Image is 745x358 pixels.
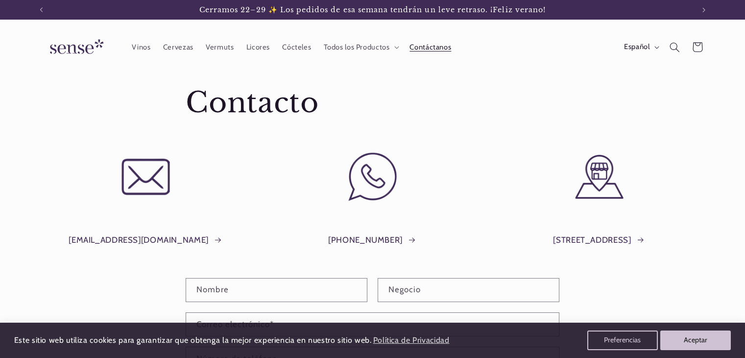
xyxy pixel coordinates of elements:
button: Aceptar [660,331,731,350]
span: Todos los Productos [324,43,390,52]
summary: Todos los Productos [317,36,404,58]
a: Vermuts [199,36,240,58]
a: Vinos [126,36,157,58]
a: Cervezas [157,36,199,58]
a: Cócteles [276,36,317,58]
a: [PHONE_NUMBER] [328,233,417,248]
span: Cerramos 22–29 ✨ Los pedidos de esa semana tendrán un leve retraso. ¡Feliz verano! [199,5,546,14]
a: [STREET_ADDRESS] [553,233,645,248]
span: Contáctanos [409,43,451,52]
h1: Contacto [186,85,559,121]
span: Licores [246,43,270,52]
summary: Búsqueda [664,36,686,58]
span: Cervezas [163,43,193,52]
a: Contáctanos [404,36,457,58]
span: Vinos [132,43,150,52]
button: Preferencias [587,331,658,350]
span: Este sitio web utiliza cookies para garantizar que obtenga la mejor experiencia en nuestro sitio ... [14,335,372,345]
a: [EMAIL_ADDRESS][DOMAIN_NAME] [69,233,222,248]
a: Licores [240,36,276,58]
span: Cócteles [282,43,311,52]
button: Español [618,37,663,57]
a: Sense [34,29,116,65]
span: Vermuts [206,43,234,52]
span: Español [624,42,649,52]
img: Sense [38,33,112,61]
a: Política de Privacidad (opens in a new tab) [371,332,451,349]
